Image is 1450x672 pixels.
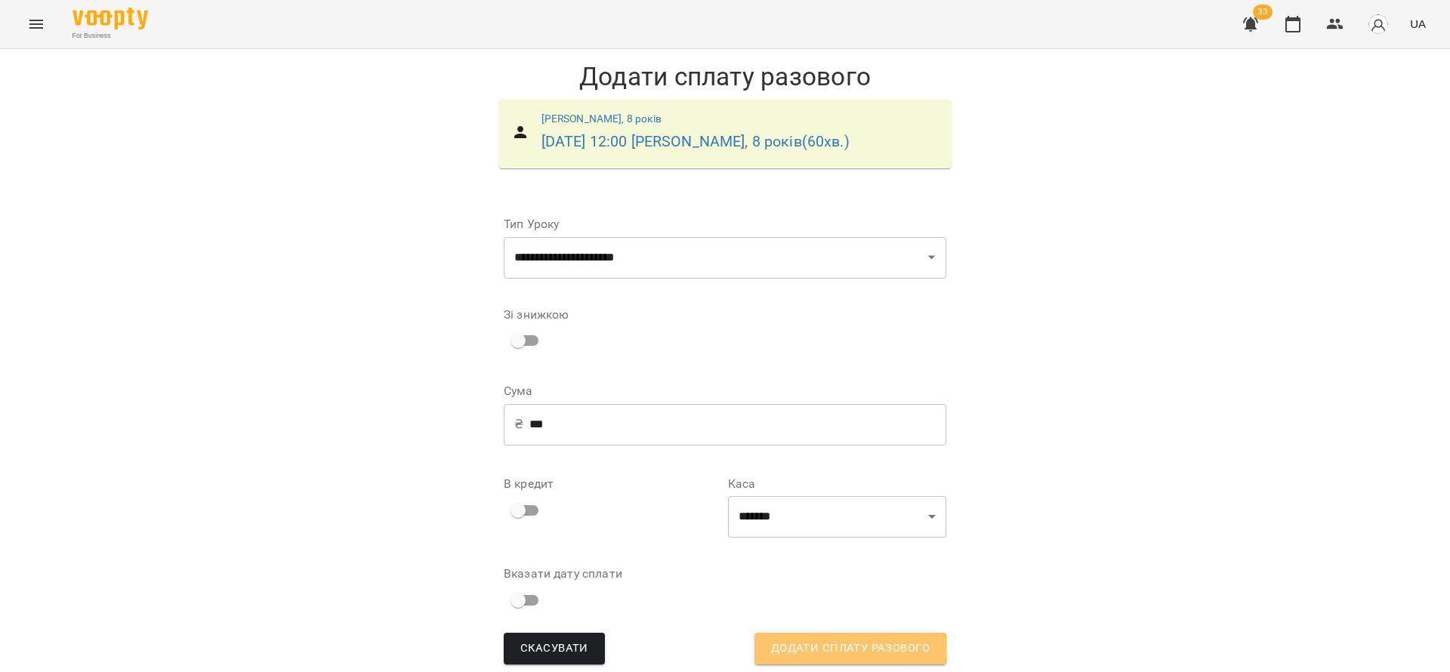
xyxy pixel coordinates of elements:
[504,568,722,580] label: Вказати дату сплати
[504,478,722,490] label: В кредит
[504,633,605,664] button: Скасувати
[504,218,946,230] label: Тип Уроку
[72,31,148,41] span: For Business
[771,639,930,658] span: Додати сплату разового
[541,113,662,125] a: [PERSON_NAME], 8 років
[541,133,850,150] a: [DATE] 12:00 [PERSON_NAME], 8 років(60хв.)
[514,415,523,433] p: ₴
[1410,16,1426,32] span: UA
[1404,10,1432,38] button: UA
[72,8,148,29] img: Voopty Logo
[1368,14,1389,35] img: avatar_s.png
[504,309,569,321] label: Зі знижкою
[1253,5,1273,20] span: 33
[520,639,588,658] span: Скасувати
[18,6,54,42] button: Menu
[492,61,958,92] h1: Додати сплату разового
[504,385,946,397] label: Сума
[754,633,946,664] button: Додати сплату разового
[728,478,946,490] label: Каса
